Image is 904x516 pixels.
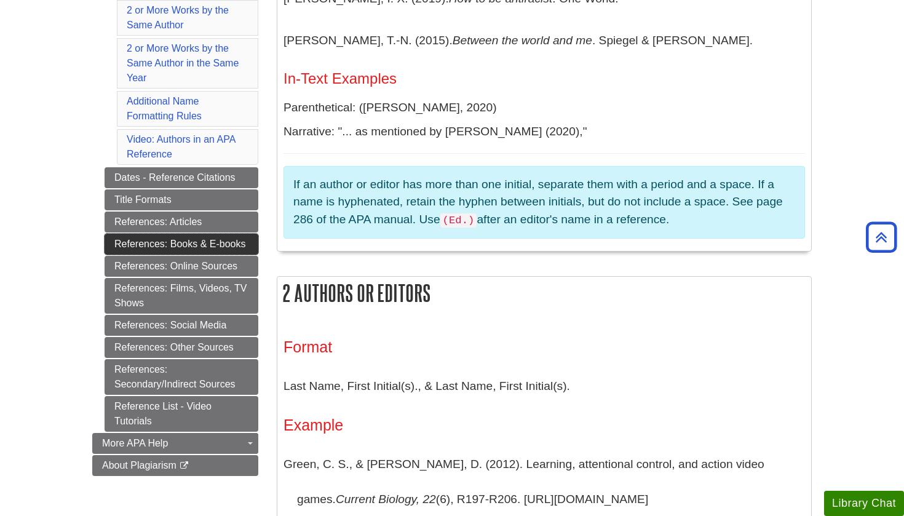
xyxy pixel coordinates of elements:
[92,455,258,476] a: About Plagiarism
[179,462,189,470] i: This link opens in a new window
[824,491,904,516] button: Library Chat
[283,99,805,117] p: Parenthetical: ([PERSON_NAME], 2020)
[336,493,436,506] i: Current Biology, 22
[127,5,229,30] a: 2 or More Works by the Same Author
[127,43,239,83] a: 2 or More Works by the Same Author in the Same Year
[105,189,258,210] a: Title Formats
[92,433,258,454] a: More APA Help
[105,315,258,336] a: References: Social Media
[283,123,805,141] p: Narrative: "... as mentioned by [PERSON_NAME] (2020),"
[440,213,477,228] code: (Ed.)
[105,167,258,188] a: Dates - Reference Citations
[127,96,202,121] a: Additional Name Formatting Rules
[453,34,592,47] i: Between the world and me
[127,134,235,159] a: Video: Authors in an APA Reference
[105,396,258,432] a: Reference List - Video Tutorials
[105,337,258,358] a: References: Other Sources
[105,234,258,255] a: References: Books & E-books
[102,460,176,470] span: About Plagiarism
[293,176,795,229] p: If an author or editor has more than one initial, separate them with a period and a space. If a n...
[105,278,258,314] a: References: Films, Videos, TV Shows
[283,416,805,434] h3: Example
[105,256,258,277] a: References: Online Sources
[862,229,901,245] a: Back to Top
[283,368,805,404] p: Last Name, First Initial(s)., & Last Name, First Initial(s).
[283,71,805,87] h4: In-Text Examples
[105,212,258,232] a: References: Articles
[102,438,168,448] span: More APA Help
[277,277,811,309] h2: 2 Authors or Editors
[105,359,258,395] a: References: Secondary/Indirect Sources
[283,23,805,58] p: [PERSON_NAME], T.-N. (2015). . Spiegel & [PERSON_NAME].
[283,338,805,356] h3: Format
